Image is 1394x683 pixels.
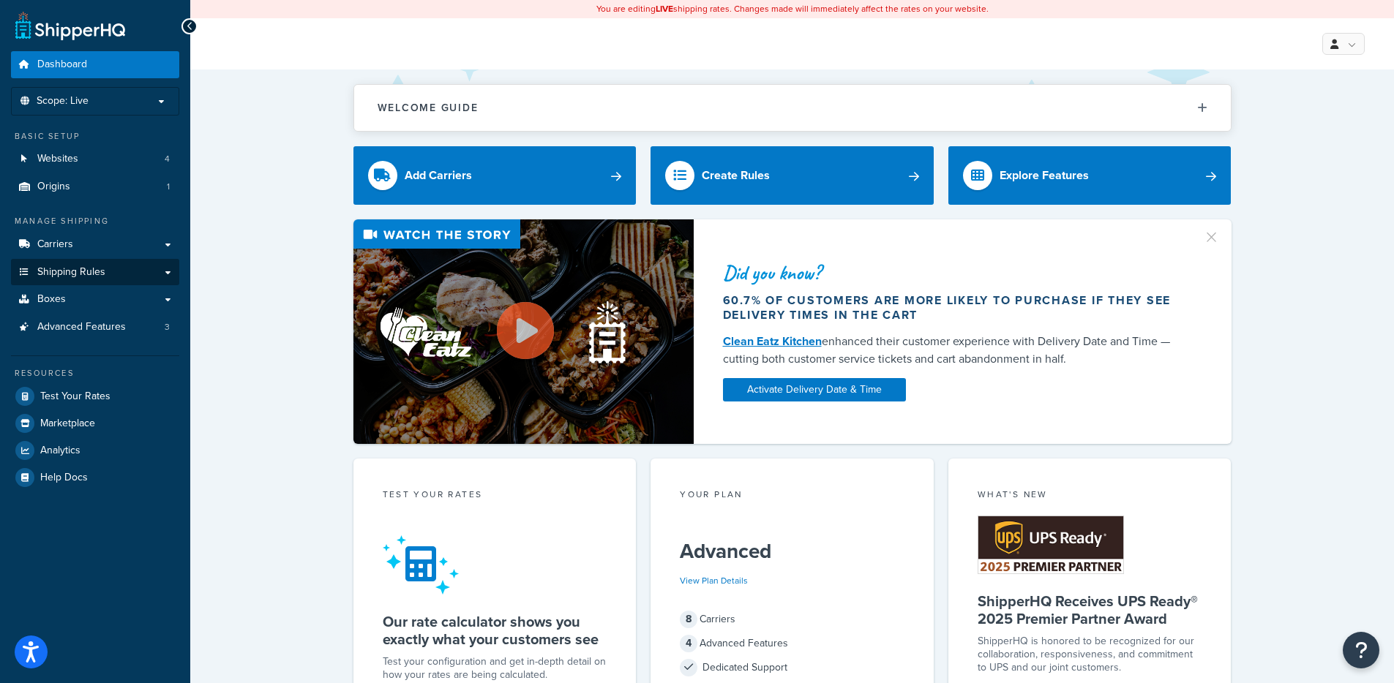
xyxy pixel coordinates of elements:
[11,146,179,173] a: Websites4
[11,437,179,464] a: Analytics
[11,286,179,313] a: Boxes
[702,165,770,186] div: Create Rules
[11,231,179,258] a: Carriers
[11,173,179,200] li: Origins
[383,655,607,682] div: Test your configuration and get in-depth detail on how your rates are being calculated.
[11,314,179,341] a: Advanced Features3
[680,657,904,678] div: Dedicated Support
[37,59,87,71] span: Dashboard
[405,165,472,186] div: Add Carriers
[723,333,822,350] a: Clean Eatz Kitchen
[723,333,1185,368] div: enhanced their customer experience with Delivery Date and Time — cutting both customer service ti...
[978,592,1202,627] h5: ShipperHQ Receives UPS Ready® 2025 Premier Partner Award
[11,314,179,341] li: Advanced Features
[680,574,748,587] a: View Plan Details
[383,488,607,505] div: Test your rates
[37,95,89,107] span: Scope: Live
[680,611,697,628] span: 8
[11,464,179,491] a: Help Docs
[37,293,66,306] span: Boxes
[651,146,934,205] a: Create Rules
[353,219,694,444] img: Video thumbnail
[723,263,1185,283] div: Did you know?
[37,266,105,279] span: Shipping Rules
[165,153,170,165] span: 4
[11,367,179,380] div: Resources
[11,146,179,173] li: Websites
[1000,165,1089,186] div: Explore Features
[680,609,904,630] div: Carriers
[40,472,88,484] span: Help Docs
[40,445,80,457] span: Analytics
[680,635,697,652] span: 4
[37,181,70,193] span: Origins
[11,130,179,143] div: Basic Setup
[165,321,170,333] span: 3
[1343,632,1379,668] button: Open Resource Center
[11,383,179,410] a: Test Your Rates
[167,181,170,193] span: 1
[11,51,179,78] a: Dashboard
[723,378,906,401] a: Activate Delivery Date & Time
[11,173,179,200] a: Origins1
[40,418,95,430] span: Marketplace
[723,293,1185,322] div: 60.7% of customers are more likely to purchase if they see delivery times in the cart
[37,321,126,333] span: Advanced Features
[680,633,904,654] div: Advanced Features
[378,102,479,113] h2: Welcome Guide
[680,488,904,505] div: Your Plan
[353,146,637,205] a: Add Carriers
[37,153,78,165] span: Websites
[11,215,179,227] div: Manage Shipping
[978,488,1202,505] div: What's New
[680,540,904,563] h5: Advanced
[40,390,110,403] span: Test Your Rates
[11,410,179,437] a: Marketplace
[11,259,179,286] a: Shipping Rules
[656,2,673,15] b: LIVE
[948,146,1232,205] a: Explore Features
[978,635,1202,674] p: ShipperHQ is honored to be recognized for our collaboration, responsiveness, and commitment to UP...
[37,238,73,251] span: Carriers
[383,613,607,648] h5: Our rate calculator shows you exactly what your customers see
[354,85,1231,131] button: Welcome Guide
